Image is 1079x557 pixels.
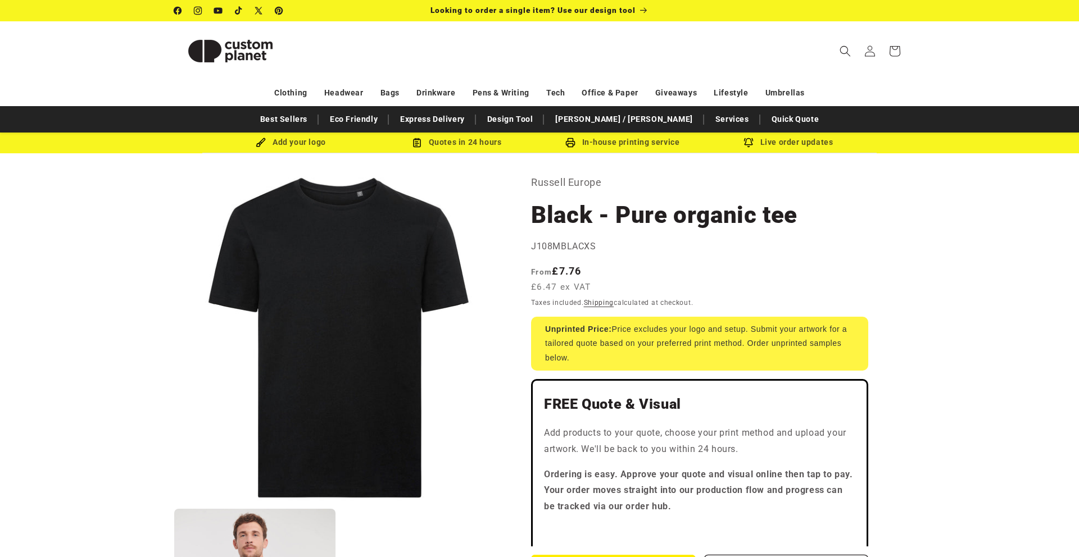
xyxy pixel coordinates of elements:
a: Pens & Writing [473,83,529,103]
p: Add products to your quote, choose your print method and upload your artwork. We'll be back to yo... [544,425,855,458]
p: Russell Europe [531,174,868,191]
a: Bags [380,83,400,103]
a: Eco Friendly [324,109,383,129]
div: Price excludes your logo and setup. Submit your artwork for a tailored quote based on your prefer... [531,317,868,371]
a: Clothing [274,83,307,103]
a: Tech [546,83,565,103]
strong: £7.76 [531,265,582,277]
a: Best Sellers [255,109,313,129]
a: Custom Planet [170,21,291,80]
span: J108MBLACXS [531,241,596,252]
a: Lifestyle [714,83,748,103]
img: Custom Planet [174,26,287,76]
a: Quick Quote [766,109,825,129]
a: Giveaways [655,83,697,103]
a: Services [710,109,755,129]
div: Add your logo [208,135,374,149]
span: £6.47 ex VAT [531,281,591,294]
a: Umbrellas [765,83,805,103]
a: Office & Paper [582,83,638,103]
a: [PERSON_NAME] / [PERSON_NAME] [550,109,698,129]
strong: Ordering is easy. Approve your quote and visual online then tap to pay. Your order moves straight... [544,469,853,512]
span: Looking to order a single item? Use our design tool [430,6,636,15]
img: In-house printing [565,138,575,148]
h2: FREE Quote & Visual [544,395,855,413]
summary: Search [833,39,858,63]
a: Drinkware [416,83,455,103]
div: In-house printing service [539,135,705,149]
a: Design Tool [482,109,539,129]
img: Brush Icon [256,138,266,148]
div: Quotes in 24 hours [374,135,539,149]
a: Headwear [324,83,364,103]
strong: Unprinted Price: [545,325,612,334]
span: From [531,267,552,276]
img: Order updates [743,138,754,148]
div: Live order updates [705,135,871,149]
a: Shipping [584,299,614,307]
a: Express Delivery [395,109,470,129]
iframe: Customer reviews powered by Trustpilot [544,524,855,535]
h1: Black - Pure organic tee [531,200,868,230]
img: Order Updates Icon [412,138,422,148]
div: Taxes included. calculated at checkout. [531,297,868,308]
